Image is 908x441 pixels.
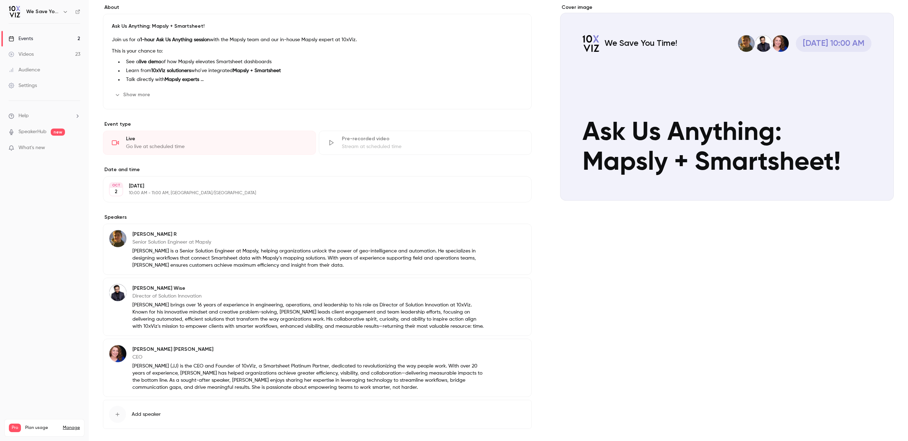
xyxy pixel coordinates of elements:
[103,278,532,336] div: Dustin Wise[PERSON_NAME] WiseDirector of Solution Innovation[PERSON_NAME] brings over 16 years of...
[18,112,29,120] span: Help
[26,8,60,15] h6: We Save You Time!
[342,143,523,150] div: Stream at scheduled time
[110,183,122,188] div: OCT
[103,4,532,11] label: About
[342,135,523,142] div: Pre-recorded video
[132,301,486,330] p: [PERSON_NAME] brings over 16 years of experience in engineering, operations, and leadership to hi...
[126,143,307,150] div: Go live at scheduled time
[9,82,37,89] div: Settings
[560,4,894,201] section: Cover image
[72,145,80,151] iframe: Noticeable Trigger
[112,23,523,30] p: Ask Us Anything: Mapsly + Smartsheet!
[9,35,33,42] div: Events
[103,121,532,128] p: Event type
[103,214,532,221] label: Speakers
[25,425,59,431] span: Plan usage
[18,128,47,136] a: SpeakerHub
[103,400,532,429] button: Add speaker
[560,4,894,11] label: Cover image
[132,247,486,269] p: [PERSON_NAME] is a Senior Solution Engineer at Mapsly, helping organizations unlock the power of ...
[132,293,486,300] p: Director of Solution Innovation
[132,354,486,361] p: CEO
[132,285,486,292] p: [PERSON_NAME] Wise
[123,67,523,75] li: Learn from who’ve integrated
[9,51,34,58] div: Videos
[9,424,21,432] span: Pro
[103,224,532,275] div: Nick R[PERSON_NAME] RSenior Solution Engineer at Mapsly[PERSON_NAME] is a Senior Solution Enginee...
[109,230,126,247] img: Nick R
[132,411,161,418] span: Add speaker
[132,363,486,391] p: [PERSON_NAME] (JJ) is the CEO and Founder of 10xViz, a Smartsheet Platinum Partner, dedicated to ...
[9,6,20,17] img: We Save You Time!
[123,58,523,66] li: See a of how Mapsly elevates Smartsheet dashboards
[140,37,210,42] strong: 1-hour Ask Us Anything session
[103,131,316,155] div: LiveGo live at scheduled time
[9,112,80,120] li: help-dropdown-opener
[103,166,532,173] label: Date and time
[126,135,307,142] div: Live
[103,339,532,397] div: Jennifer Jones[PERSON_NAME] [PERSON_NAME]CEO[PERSON_NAME] (JJ) is the CEO and Founder of 10xViz, ...
[151,68,191,73] strong: 10xViz solutioners
[9,66,40,73] div: Audience
[112,89,154,100] button: Show more
[132,231,486,238] p: [PERSON_NAME] R
[115,188,117,195] p: 2
[165,77,199,82] strong: Mapsly experts
[319,131,532,155] div: Pre-recorded videoStream at scheduled time
[109,345,126,362] img: Jennifer Jones
[51,129,65,136] span: new
[129,183,494,190] p: [DATE]
[112,47,523,55] p: This is your chance to:
[132,346,486,353] p: [PERSON_NAME] [PERSON_NAME]
[123,76,523,83] li: Talk directly with
[18,144,45,152] span: What's new
[233,68,281,73] strong: Mapsly + Smartsheet
[63,425,80,431] a: Manage
[132,239,486,246] p: Senior Solution Engineer at Mapsly
[129,190,494,196] p: 10:00 AM - 11:00 AM, [GEOGRAPHIC_DATA]/[GEOGRAPHIC_DATA]
[109,284,126,301] img: Dustin Wise
[139,59,161,64] strong: live demo
[112,36,523,44] p: Join us for a with the Mapsly team and our in-house Mapsly expert at 10xViz.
